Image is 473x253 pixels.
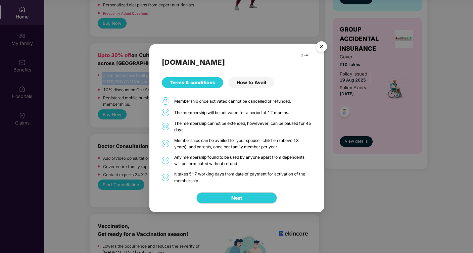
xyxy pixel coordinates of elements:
span: Next [231,194,242,202]
h2: [DOMAIN_NAME] [162,57,312,68]
img: cult.png [300,51,309,59]
img: svg+xml;base64,PHN2ZyB4bWxucz0iaHR0cDovL3d3dy53My5vcmcvMjAwMC9zdmciIHdpZHRoPSI1NiIgaGVpZ2h0PSI1Ni... [312,38,331,57]
div: Membership once activated cannot be cancelled or refunded. [174,98,312,104]
div: Memberships can be availed for your spouse , children (above 18 years), and parents, once per fam... [174,137,312,150]
div: The membership will be activated for a period of 12 months. [174,109,312,116]
span: 01 [162,97,169,105]
div: How to Avail [229,77,274,88]
span: 03 [162,123,169,130]
span: 02 [162,109,169,116]
button: Close [312,38,330,56]
div: Terms & conditions [162,77,223,88]
span: 04 [162,140,169,147]
span: 05 [162,157,169,164]
span: 06 [162,174,169,181]
div: The membership cannot be extended, howevever, can be paused for 45 days. [174,120,312,133]
div: It takes 5-7 working days from date of payment for activation of the membership [174,171,312,184]
button: Next [196,192,277,204]
div: Any membership found to be used by anyone apart from dependents will be terminated without refund [174,154,312,167]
